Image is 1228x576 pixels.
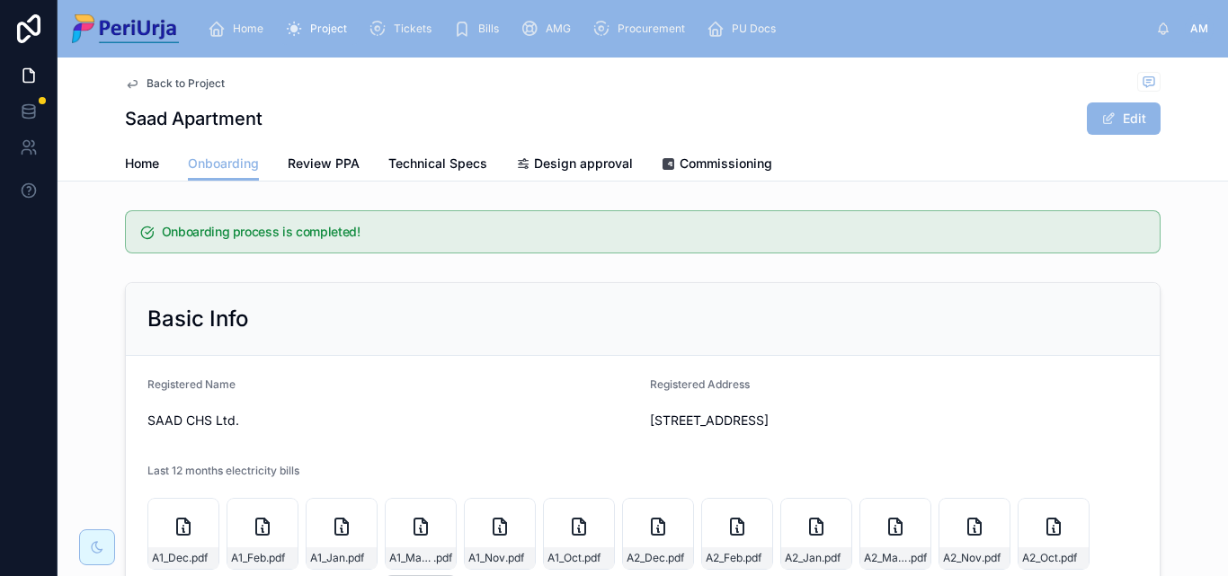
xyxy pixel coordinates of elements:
[478,22,499,36] span: Bills
[785,551,822,565] span: A2_Jan
[505,551,524,565] span: .pdf
[706,551,743,565] span: A2_Feb
[732,22,776,36] span: PU Docs
[125,76,225,91] a: Back to Project
[627,551,665,565] span: A2_Dec
[822,551,841,565] span: .pdf
[662,147,772,183] a: Commissioning
[288,147,360,183] a: Review PPA
[534,155,633,173] span: Design approval
[280,13,360,45] a: Project
[125,106,263,131] h1: Saad Apartment
[147,76,225,91] span: Back to Project
[345,551,364,565] span: .pdf
[72,14,179,43] img: App logo
[188,147,259,182] a: Onboarding
[665,551,684,565] span: .pdf
[310,22,347,36] span: Project
[650,377,750,391] span: Registered Address
[547,551,582,565] span: A1_Oct
[147,412,636,430] span: SAAD CHS Ltd.
[587,13,698,45] a: Procurement
[388,147,487,183] a: Technical Specs
[266,551,285,565] span: .pdf
[162,226,1145,238] h5: Onboarding process is completed!
[147,305,249,333] h2: Basic Info
[546,22,571,36] span: AMG
[582,551,601,565] span: .pdf
[147,464,299,477] span: Last 12 months electricity bills
[310,551,345,565] span: A1_Jan
[389,551,433,565] span: A1_March
[188,155,259,173] span: Onboarding
[701,13,788,45] a: PU Docs
[433,551,452,565] span: .pdf
[363,13,444,45] a: Tickets
[618,22,685,36] span: Procurement
[1058,551,1077,565] span: .pdf
[231,551,266,565] span: A1_Feb
[1190,22,1208,36] span: AM
[388,155,487,173] span: Technical Specs
[189,551,208,565] span: .pdf
[288,155,360,173] span: Review PPA
[468,551,505,565] span: A1_Nov
[1022,551,1058,565] span: A2_Oct
[1087,102,1161,135] button: Edit
[193,9,1156,49] div: scrollable content
[394,22,432,36] span: Tickets
[233,22,263,36] span: Home
[515,13,583,45] a: AMG
[943,551,982,565] span: A2_Nov
[650,412,1138,430] span: [STREET_ADDRESS]
[908,551,927,565] span: .pdf
[125,147,159,183] a: Home
[448,13,512,45] a: Bills
[743,551,761,565] span: .pdf
[680,155,772,173] span: Commissioning
[982,551,1001,565] span: .pdf
[516,147,633,183] a: Design approval
[152,551,189,565] span: A1_Dec
[125,155,159,173] span: Home
[864,551,908,565] span: A2_March
[202,13,276,45] a: Home
[147,377,236,391] span: Registered Name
